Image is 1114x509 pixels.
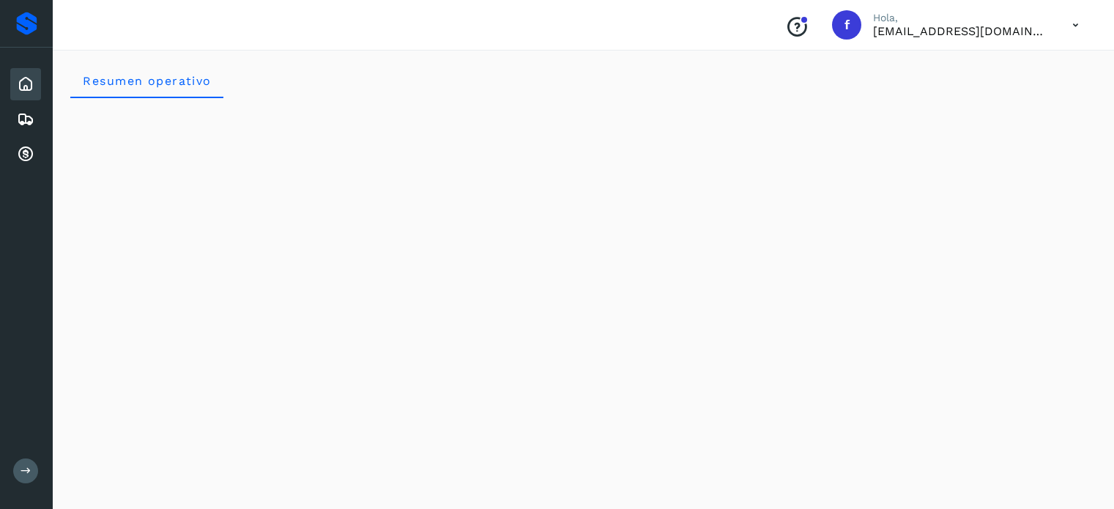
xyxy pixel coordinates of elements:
[873,12,1049,24] p: Hola,
[10,68,41,100] div: Inicio
[10,138,41,171] div: Cuentas por cobrar
[873,24,1049,38] p: facturacion@wht-transport.com
[82,74,212,88] span: Resumen operativo
[10,103,41,135] div: Embarques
